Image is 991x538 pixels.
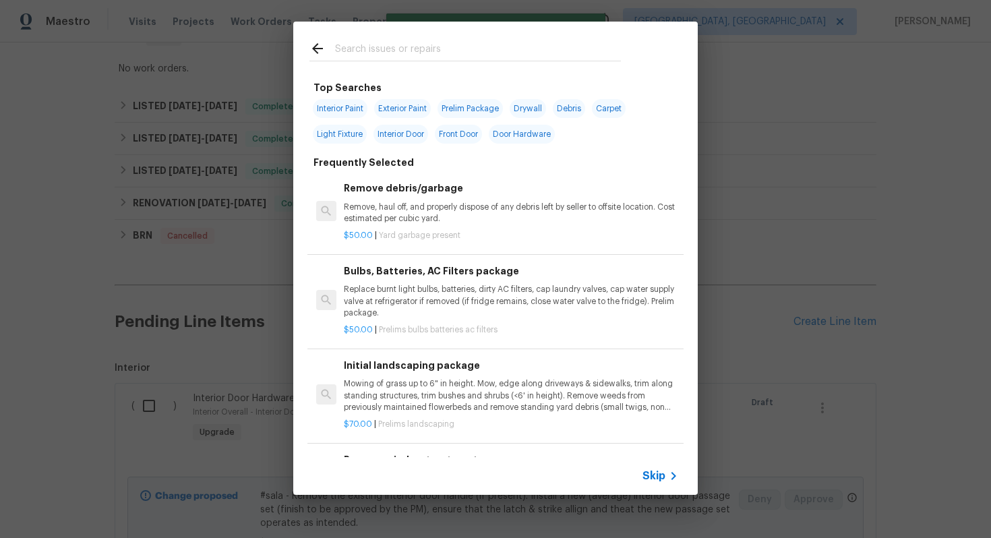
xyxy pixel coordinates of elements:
span: Yard garbage present [379,231,460,239]
span: Drywall [510,99,546,118]
span: Prelims bulbs batteries ac filters [379,326,498,334]
p: | [344,324,678,336]
span: Front Door [435,125,482,144]
h6: Top Searches [313,80,382,95]
span: $50.00 [344,326,373,334]
span: Exterior Paint [374,99,431,118]
h6: Initial landscaping package [344,358,678,373]
h6: Frequently Selected [313,155,414,170]
span: Interior Paint [313,99,367,118]
span: Prelim Package [438,99,503,118]
span: Light Fixture [313,125,367,144]
span: Interior Door [373,125,428,144]
span: Door Hardware [489,125,555,144]
h6: Bulbs, Batteries, AC Filters package [344,264,678,278]
span: Skip [642,469,665,483]
h6: Remove debris/garbage [344,181,678,196]
h6: Remove window treatments [344,452,678,467]
span: $70.00 [344,420,372,428]
span: Debris [553,99,585,118]
p: Mowing of grass up to 6" in height. Mow, edge along driveways & sidewalks, trim along standing st... [344,378,678,413]
p: Remove, haul off, and properly dispose of any debris left by seller to offsite location. Cost est... [344,202,678,225]
p: | [344,419,678,430]
span: Carpet [592,99,626,118]
span: Prelims landscaping [378,420,454,428]
p: Replace burnt light bulbs, batteries, dirty AC filters, cap laundry valves, cap water supply valv... [344,284,678,318]
input: Search issues or repairs [335,40,621,61]
span: $50.00 [344,231,373,239]
p: | [344,230,678,241]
